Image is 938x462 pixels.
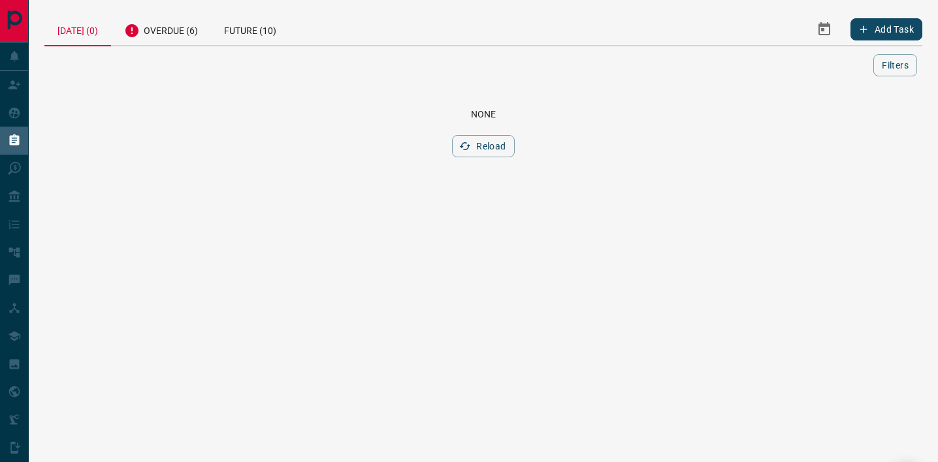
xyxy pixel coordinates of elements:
[850,18,922,40] button: Add Task
[111,13,211,45] div: Overdue (6)
[44,13,111,46] div: [DATE] (0)
[60,109,907,119] div: None
[452,135,514,157] button: Reload
[809,14,840,45] button: Select Date Range
[211,13,289,45] div: Future (10)
[873,54,917,76] button: Filters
